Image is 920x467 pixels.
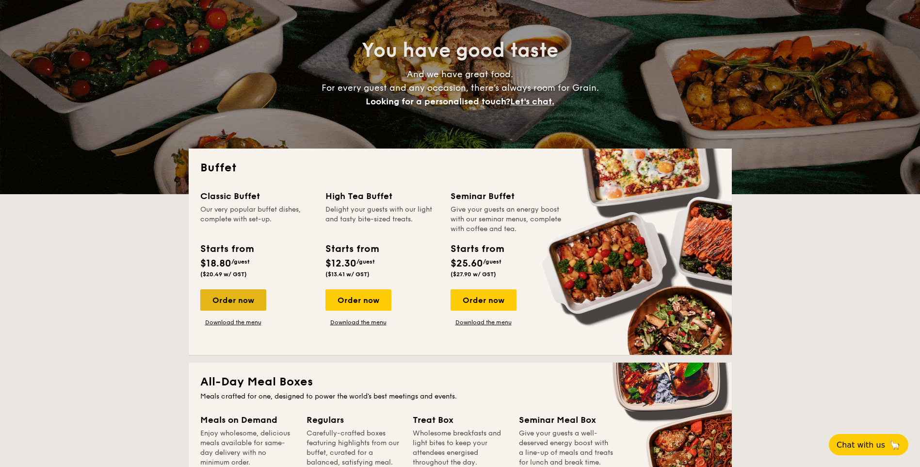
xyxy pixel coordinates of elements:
span: /guest [483,258,501,265]
button: Chat with us🦙 [829,434,908,455]
span: And we have great food. For every guest and any occasion, there’s always room for Grain. [322,69,599,107]
span: $18.80 [200,258,231,269]
span: ($20.49 w/ GST) [200,271,247,278]
div: Meals on Demand [200,413,295,427]
a: Download the menu [200,318,266,326]
div: Classic Buffet [200,189,314,203]
div: Treat Box [413,413,507,427]
div: Starts from [451,242,503,256]
span: /guest [231,258,250,265]
div: Regulars [307,413,401,427]
div: High Tea Buffet [325,189,439,203]
a: Download the menu [325,318,391,326]
div: Meals crafted for one, designed to power the world's best meetings and events. [200,392,720,401]
div: Give your guests an energy boost with our seminar menus, complete with coffee and tea. [451,205,564,234]
span: /guest [356,258,375,265]
span: $25.60 [451,258,483,269]
div: Seminar Meal Box [519,413,613,427]
div: Starts from [325,242,378,256]
span: ($13.41 w/ GST) [325,271,370,278]
span: Looking for a personalised touch? [366,96,510,107]
span: $12.30 [325,258,356,269]
h2: Buffet [200,160,720,176]
span: You have good taste [362,39,558,62]
div: Order now [200,289,266,311]
span: 🦙 [889,439,901,450]
span: Let's chat. [510,96,554,107]
span: ($27.90 w/ GST) [451,271,496,278]
div: Starts from [200,242,253,256]
span: Chat with us [837,440,885,450]
div: Seminar Buffet [451,189,564,203]
div: Order now [325,289,391,311]
div: Delight your guests with our light and tasty bite-sized treats. [325,205,439,234]
h2: All-Day Meal Boxes [200,374,720,390]
div: Our very popular buffet dishes, complete with set-up. [200,205,314,234]
div: Order now [451,289,516,311]
a: Download the menu [451,318,516,326]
